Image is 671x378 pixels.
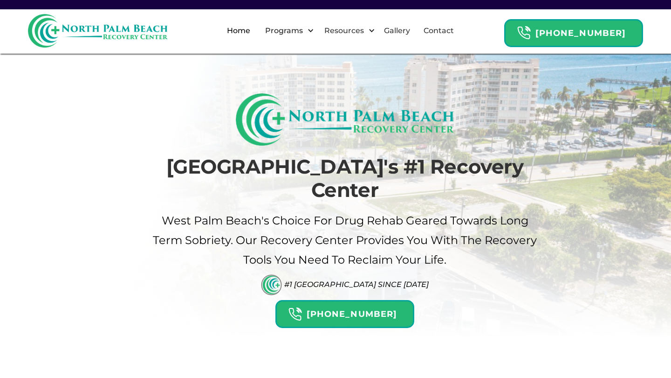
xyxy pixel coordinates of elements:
[284,280,429,289] div: #1 [GEOGRAPHIC_DATA] Since [DATE]
[535,28,626,38] strong: [PHONE_NUMBER]
[378,16,416,46] a: Gallery
[221,16,256,46] a: Home
[236,93,454,146] img: North Palm Beach Recovery Logo (Rectangle)
[288,307,302,322] img: Header Calendar Icons
[418,16,459,46] a: Contact
[257,16,316,46] div: Programs
[504,14,643,47] a: Header Calendar Icons[PHONE_NUMBER]
[316,16,377,46] div: Resources
[307,309,397,319] strong: [PHONE_NUMBER]
[151,211,538,270] p: West palm beach's Choice For drug Rehab Geared Towards Long term sobriety. Our Recovery Center pr...
[517,26,531,40] img: Header Calendar Icons
[322,25,366,36] div: Resources
[275,295,414,328] a: Header Calendar Icons[PHONE_NUMBER]
[263,25,305,36] div: Programs
[151,155,538,202] h1: [GEOGRAPHIC_DATA]'s #1 Recovery Center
